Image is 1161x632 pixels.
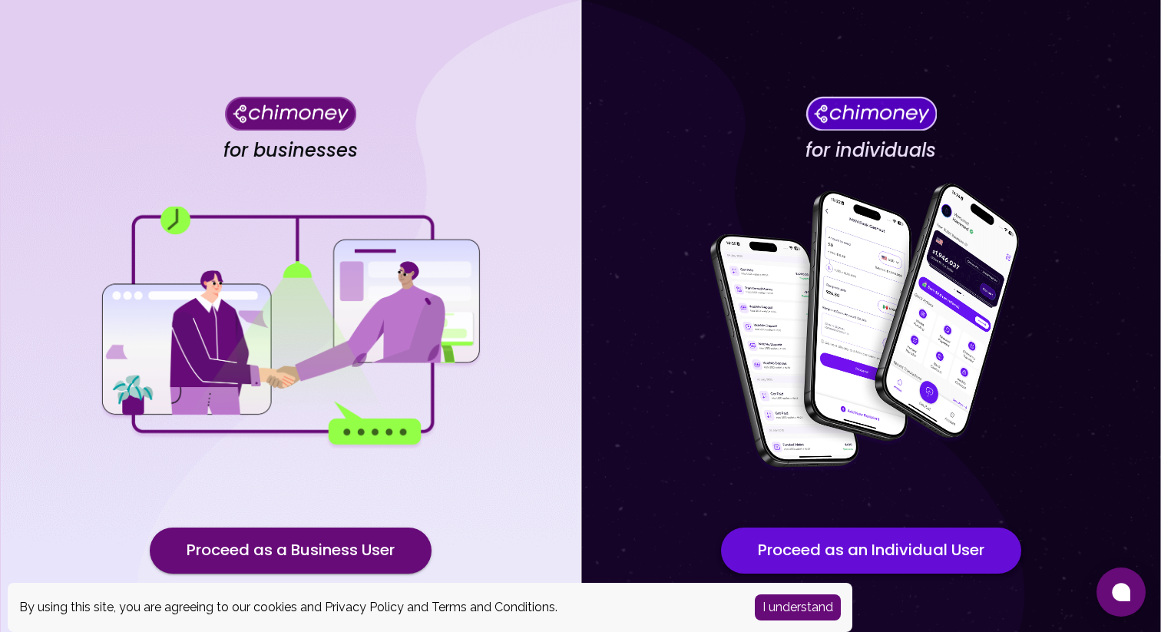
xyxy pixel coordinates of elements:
button: Open chat window [1096,567,1146,617]
div: By using this site, you are agreeing to our cookies and and . [19,598,732,617]
h4: for individuals [805,139,936,162]
img: Chimoney for individuals [805,96,937,131]
a: Terms and Conditions [432,600,555,614]
img: for businesses [98,207,482,448]
button: Proceed as an Individual User [721,528,1021,574]
h4: for businesses [223,139,358,162]
button: Accept cookies [755,594,841,620]
a: Privacy Policy [325,600,404,614]
img: for individuals [679,174,1063,481]
img: Chimoney for businesses [225,96,356,131]
button: Proceed as a Business User [150,528,432,574]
